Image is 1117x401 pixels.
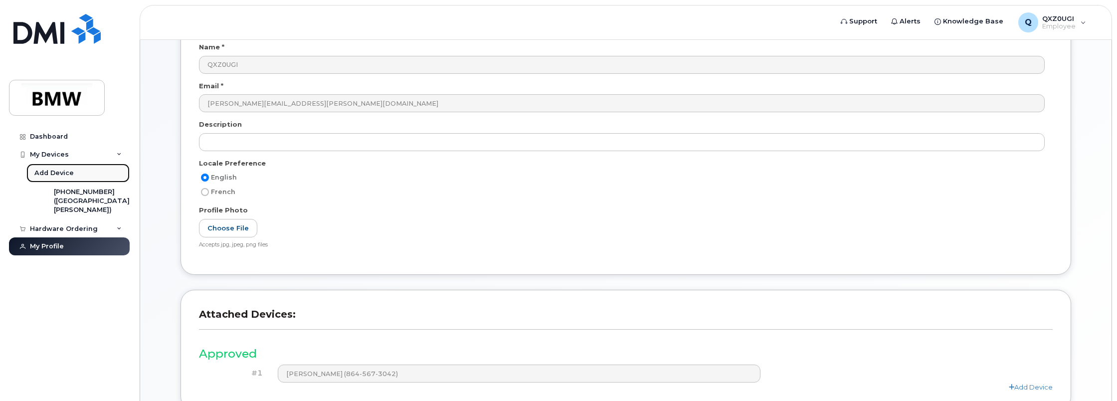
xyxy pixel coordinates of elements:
h4: #1 [206,369,263,378]
label: Locale Preference [199,159,266,168]
span: Alerts [900,16,921,26]
span: Support [849,16,877,26]
span: French [211,188,235,196]
a: Knowledge Base [928,11,1010,31]
input: French [201,188,209,196]
label: Description [199,120,242,129]
label: Email * [199,81,223,91]
span: English [211,174,237,181]
span: QXZ0UGI [1042,14,1076,22]
div: Accepts jpg, jpeg, png files [199,241,1045,249]
a: Alerts [884,11,928,31]
h3: Attached Devices: [199,308,1053,330]
span: Knowledge Base [943,16,1003,26]
a: Support [834,11,884,31]
a: Add Device [1009,383,1053,391]
div: QXZ0UGI [1011,12,1093,32]
span: Q [1025,16,1032,28]
label: Profile Photo [199,205,248,215]
iframe: Messenger Launcher [1074,358,1110,394]
label: Name * [199,42,224,52]
h3: Approved [199,348,1053,360]
span: Employee [1042,22,1076,30]
label: Choose File [199,219,257,237]
input: English [201,174,209,182]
